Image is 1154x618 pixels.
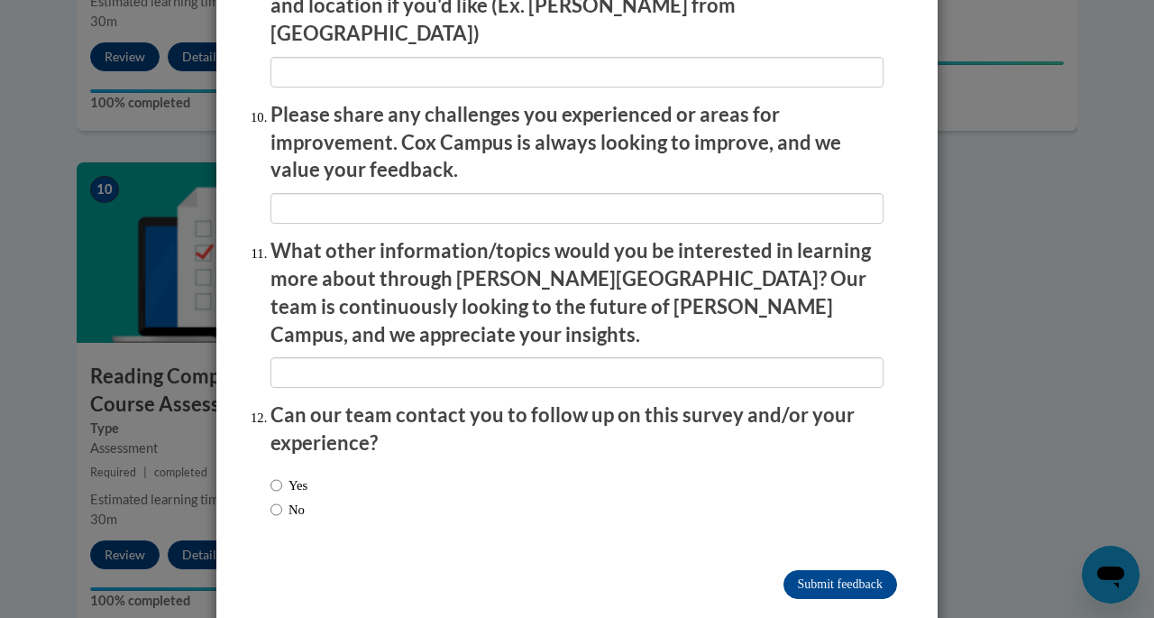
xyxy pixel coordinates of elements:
[783,570,897,599] input: Submit feedback
[270,475,282,495] input: Yes
[270,237,884,348] p: What other information/topics would you be interested in learning more about through [PERSON_NAME...
[270,500,305,520] label: No
[270,401,884,457] p: Can our team contact you to follow up on this survey and/or your experience?
[270,475,307,495] label: Yes
[270,500,282,520] input: No
[270,101,884,184] p: Please share any challenges you experienced or areas for improvement. Cox Campus is always lookin...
